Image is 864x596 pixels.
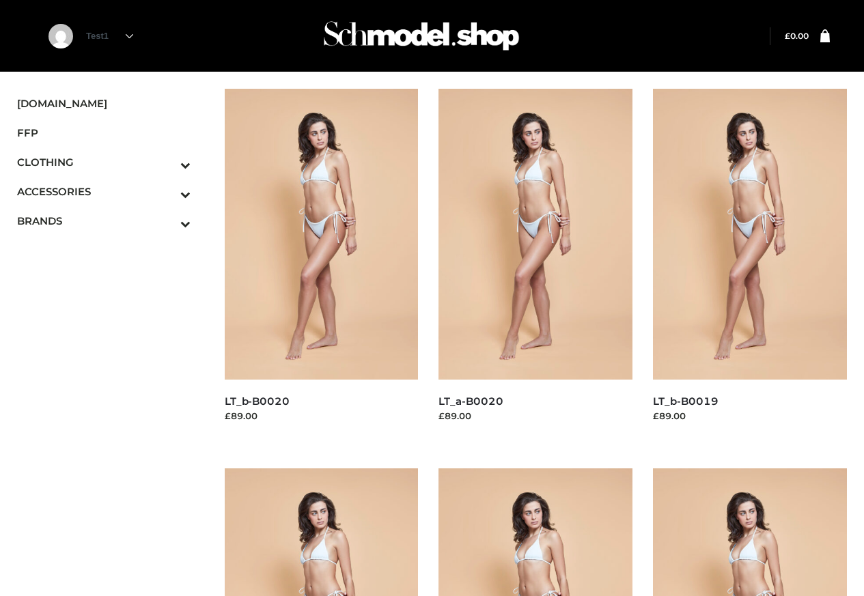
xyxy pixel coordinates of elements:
bdi: 0.00 [785,31,809,41]
a: LT_b-B0020 [225,395,290,408]
span: BRANDS [17,213,191,229]
a: ACCESSORIESToggle Submenu [17,177,191,206]
span: FFP [17,125,191,141]
span: [DOMAIN_NAME] [17,96,191,111]
button: Toggle Submenu [143,177,191,206]
div: £89.00 [438,409,632,423]
a: LT_b-B0019 [653,395,718,408]
a: Read more [653,425,703,436]
a: Test1 [86,31,133,41]
a: BRANDSToggle Submenu [17,206,191,236]
img: Schmodel Admin 964 [319,9,524,63]
span: ACCESSORIES [17,184,191,199]
button: Toggle Submenu [143,206,191,236]
a: £0.00 [785,31,809,41]
a: FFP [17,118,191,147]
a: LT_a-B0020 [438,395,503,408]
a: Read more [225,425,275,436]
a: CLOTHINGToggle Submenu [17,147,191,177]
span: £ [785,31,790,41]
div: £89.00 [225,409,419,423]
div: £89.00 [653,409,847,423]
button: Toggle Submenu [143,147,191,177]
a: Read more [438,425,489,436]
a: [DOMAIN_NAME] [17,89,191,118]
span: CLOTHING [17,154,191,170]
